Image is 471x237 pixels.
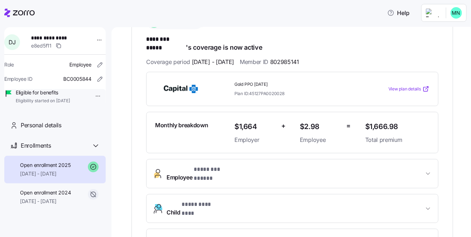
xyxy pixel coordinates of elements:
span: Eligibility started on [DATE] [16,98,70,104]
h1: 's coverage is now active [146,35,438,52]
span: e8ed5f11 [31,42,51,49]
span: [DATE] - [DATE] [20,198,71,205]
span: Member ID [240,58,299,66]
img: Capital BlueCross [155,81,207,97]
span: $1,664 [234,121,276,133]
span: [DATE] - [DATE] [192,58,234,66]
span: Coverage period [146,58,234,66]
span: = [347,121,351,131]
span: BC0005844 [64,75,91,83]
span: Child [167,200,224,217]
span: Gold PPO [DATE] [234,82,360,88]
span: $2.98 [300,121,341,133]
a: View plan details [388,85,430,93]
span: View plan details [388,86,421,93]
span: Employee [69,61,91,68]
span: Monthly breakdown [155,121,208,130]
span: Total premium [365,135,430,144]
span: Employer [234,135,276,144]
span: Employee ID [4,75,33,83]
span: Personal details [21,121,61,130]
span: Open enrollment 2025 [20,162,70,169]
span: Open enrollment 2024 [20,189,71,196]
span: [DATE] - [DATE] [20,170,70,177]
span: Help [387,9,410,17]
img: b0ee0d05d7ad5b312d7e0d752ccfd4ca [451,7,462,19]
img: Employer logo [426,9,440,17]
span: Role [4,61,14,68]
span: + [281,121,286,131]
span: Enrollments [21,141,51,150]
span: Eligible for benefits [16,89,70,96]
button: Help [382,6,416,20]
span: D J [9,39,16,45]
span: Plan ID: 45127PA0020028 [234,90,284,97]
span: 802985141 [270,58,299,66]
span: Employee [300,135,341,144]
span: $1,666.98 [365,121,430,133]
span: Employee [167,165,237,182]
